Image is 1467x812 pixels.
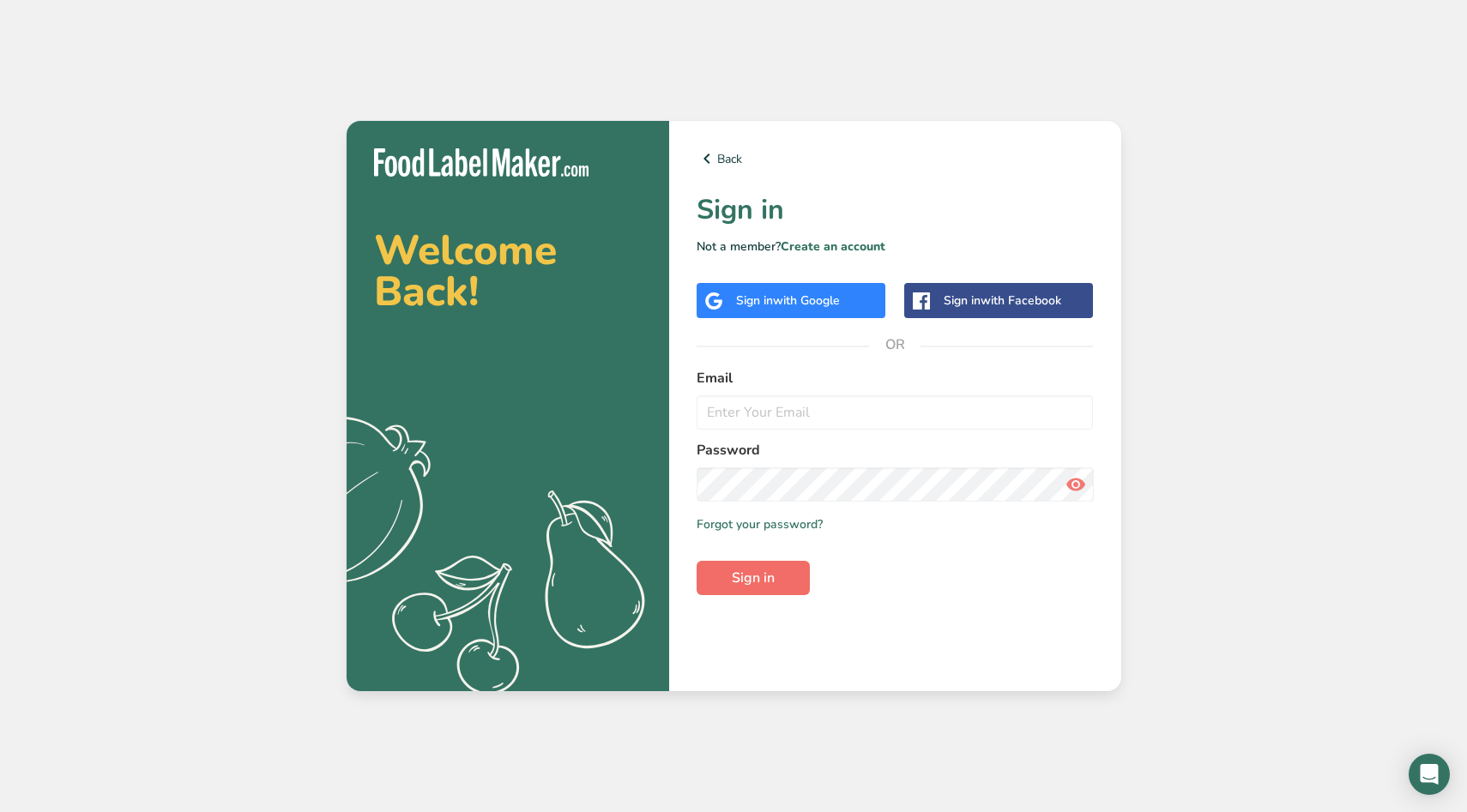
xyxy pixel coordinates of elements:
div: Sign in [944,292,1061,310]
span: with Facebook [981,292,1061,309]
h1: Sign in [697,189,1094,231]
a: Back [697,148,1094,169]
div: Open Intercom Messenger [1409,754,1450,795]
button: Sign in [697,561,810,595]
h2: Welcome Back! [374,230,642,312]
label: Password [697,440,1094,460]
a: Create an account [781,238,885,255]
span: OR [869,319,921,370]
a: Forgot your password? [697,515,823,533]
img: Food Label Maker [374,148,589,177]
label: Email [697,368,1094,388]
input: Enter Your Email [697,395,1094,430]
p: Not a member? [697,238,1094,256]
div: Sign in [736,292,840,310]
span: with Google [773,292,840,309]
span: Sign in [732,568,775,588]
